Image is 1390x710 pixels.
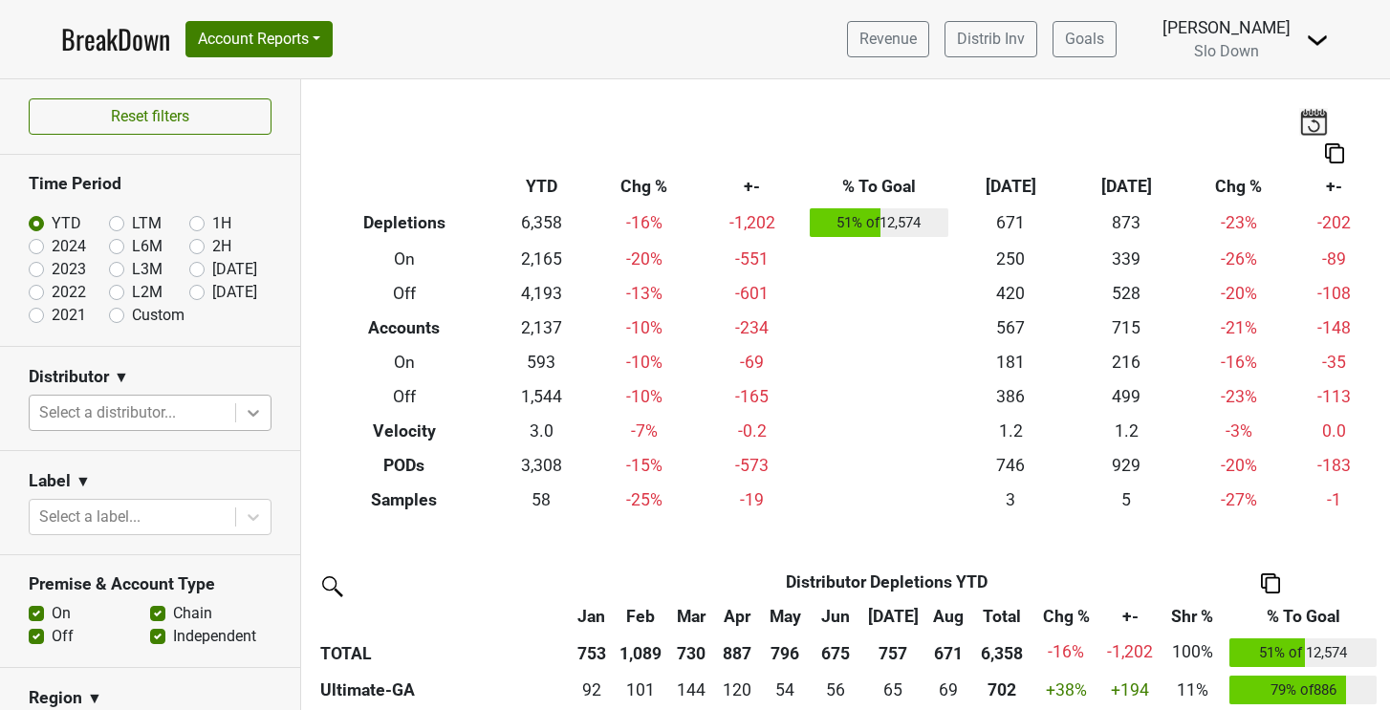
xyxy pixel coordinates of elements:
th: Ultimate-GA [315,671,569,709]
td: 250 [952,242,1068,276]
th: Off [315,379,492,414]
th: Chg % [1184,170,1293,204]
td: 65.1 [861,671,924,709]
td: -234 [699,311,806,345]
td: -89 [1293,242,1376,276]
label: L2M [132,281,163,304]
label: LTM [132,212,162,235]
label: Independent [173,625,256,648]
th: On [315,345,492,379]
td: 5 [1069,483,1184,517]
td: -148 [1293,311,1376,345]
td: 3.0 [492,414,590,448]
h3: Premise & Account Type [29,574,271,594]
span: -1,202 [1107,642,1153,661]
td: 528 [1069,276,1184,311]
td: 91.5 [569,671,613,709]
td: -183 [1293,448,1376,483]
td: -16 % [590,204,699,243]
th: Chg %: activate to sort column ascending [1032,599,1101,634]
td: 715 [1069,311,1184,345]
td: -1 [1293,483,1376,517]
span: ▼ [114,366,129,389]
th: Samples [315,483,492,517]
div: 120 [720,678,756,702]
button: Account Reports [185,21,333,57]
td: 929 [1069,448,1184,483]
td: -573 [699,448,806,483]
th: Velocity [315,414,492,448]
td: 2,165 [492,242,590,276]
th: &nbsp;: activate to sort column ascending [315,599,569,634]
span: -16% [1048,642,1084,661]
th: +-: activate to sort column ascending [1101,599,1160,634]
td: -19 [699,483,806,517]
th: [DATE] [952,170,1068,204]
td: 746 [952,448,1068,483]
td: 6,358 [492,204,590,243]
h3: Distributor [29,367,109,387]
td: 1,544 [492,379,590,414]
td: -3 % [1184,414,1293,448]
td: 3,308 [492,448,590,483]
th: 671 [924,634,972,672]
td: -0.2 [699,414,806,448]
th: Accounts [315,311,492,345]
td: 144.33 [667,671,714,709]
td: -20 % [590,242,699,276]
td: -601 [699,276,806,311]
td: -551 [699,242,806,276]
td: 2,137 [492,311,590,345]
td: 873 [1069,204,1184,243]
td: 0.0 [1293,414,1376,448]
label: 2021 [52,304,86,327]
th: Distributor Depletions YTD [614,565,1160,599]
th: PODs [315,448,492,483]
td: 54.08 [760,671,810,709]
img: Copy to clipboard [1261,573,1280,593]
th: Feb: activate to sort column ascending [614,599,668,634]
td: -1,202 [699,204,806,243]
td: 4,193 [492,276,590,311]
td: -10 % [590,311,699,345]
div: +194 [1106,678,1156,702]
th: Shr %: activate to sort column ascending [1160,599,1225,634]
th: Jan: activate to sort column ascending [569,599,613,634]
span: ▼ [76,470,91,493]
h3: Region [29,688,82,708]
label: Off [52,625,74,648]
td: -69 [699,345,806,379]
th: Apr: activate to sort column ascending [715,599,760,634]
h3: Label [29,471,71,491]
td: 499 [1069,379,1184,414]
td: -202 [1293,204,1376,243]
h3: Time Period [29,174,271,194]
th: Jul: activate to sort column ascending [861,599,924,634]
div: [PERSON_NAME] [1162,15,1291,40]
div: 69 [929,678,968,702]
label: 1H [212,212,231,235]
td: -113 [1293,379,1376,414]
th: Total: activate to sort column ascending [973,599,1032,634]
td: 386 [952,379,1068,414]
span: Slo Down [1194,42,1259,60]
div: 101 [618,678,662,702]
div: 65 [866,678,921,702]
td: -26 % [1184,242,1293,276]
td: 339 [1069,242,1184,276]
img: Dropdown Menu [1306,29,1329,52]
td: -23 % [1184,379,1293,414]
div: 56 [814,678,857,702]
td: 100% [1160,634,1225,672]
label: YTD [52,212,81,235]
label: 2024 [52,235,86,258]
th: 796 [760,634,810,672]
th: 6,358 [973,634,1032,672]
td: -13 % [590,276,699,311]
th: Off [315,276,492,311]
td: -165 [699,379,806,414]
th: 1,089 [614,634,668,672]
td: -20 % [1184,276,1293,311]
button: Reset filters [29,98,271,135]
label: [DATE] [212,281,257,304]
